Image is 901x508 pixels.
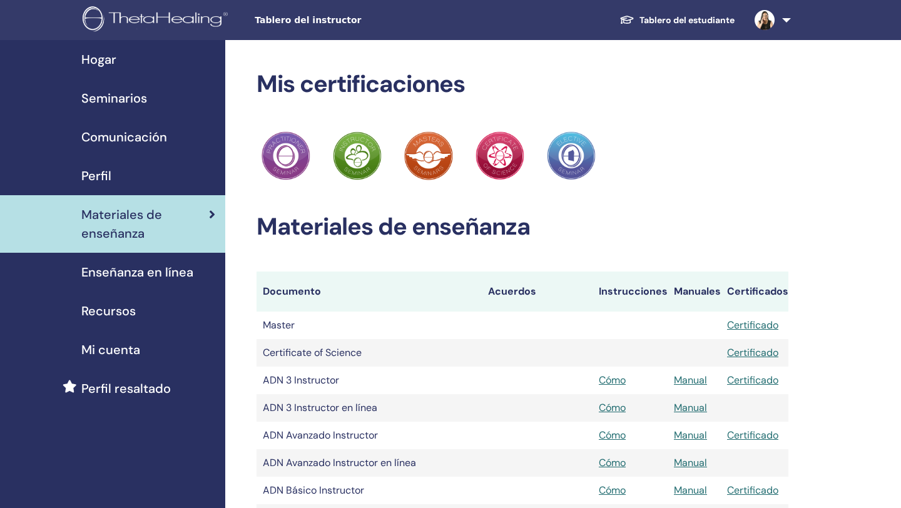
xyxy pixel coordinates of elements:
a: Cómo [599,373,626,387]
td: ADN Avanzado Instructor [257,422,482,449]
a: Manual [674,373,707,387]
td: ADN 3 Instructor en línea [257,394,482,422]
th: Instrucciones [593,272,668,312]
a: Manual [674,429,707,442]
th: Manuales [668,272,721,312]
a: Certificado [727,429,778,442]
td: ADN 3 Instructor [257,367,482,394]
span: Materiales de enseñanza [81,205,209,243]
h2: Materiales de enseñanza [257,213,788,241]
span: Perfil [81,166,111,185]
img: logo.png [83,6,232,34]
a: Manual [674,456,707,469]
a: Cómo [599,484,626,497]
td: Master [257,312,482,339]
img: default.jpg [755,10,775,30]
img: Practitioner [547,131,596,180]
a: Certificado [727,373,778,387]
a: Manual [674,401,707,414]
img: graduation-cap-white.svg [619,14,634,25]
th: Acuerdos [482,272,593,312]
span: Seminarios [81,89,147,108]
th: Certificados [721,272,788,312]
th: Documento [257,272,482,312]
span: Tablero del instructor [255,14,442,27]
td: ADN Básico Instructor [257,477,482,504]
img: Practitioner [476,131,524,180]
a: Certificado [727,346,778,359]
span: Mi cuenta [81,340,140,359]
span: Enseñanza en línea [81,263,193,282]
img: Practitioner [333,131,382,180]
span: Perfil resaltado [81,379,171,398]
a: Certificado [727,318,778,332]
a: Cómo [599,456,626,469]
td: ADN Avanzado Instructor en línea [257,449,482,477]
h2: Mis certificaciones [257,70,788,99]
a: Cómo [599,429,626,442]
span: Recursos [81,302,136,320]
td: Certificate of Science [257,339,482,367]
img: Practitioner [262,131,310,180]
span: Hogar [81,50,116,69]
a: Tablero del estudiante [609,9,745,32]
a: Cómo [599,401,626,414]
img: Practitioner [404,131,453,180]
a: Manual [674,484,707,497]
a: Certificado [727,484,778,497]
span: Comunicación [81,128,167,146]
